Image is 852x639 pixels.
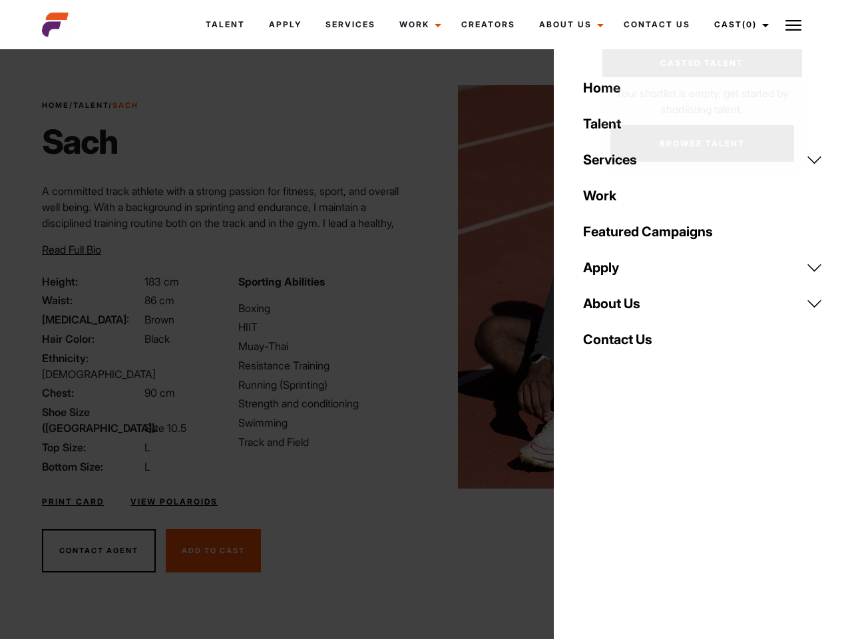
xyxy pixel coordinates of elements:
[42,100,138,111] span: / /
[42,122,138,162] h1: Sach
[42,367,156,381] span: [DEMOGRAPHIC_DATA]
[42,350,142,366] span: Ethnicity:
[527,7,612,43] a: About Us
[742,19,757,29] span: (0)
[194,7,257,43] a: Talent
[785,17,801,33] img: Burger icon
[42,331,142,347] span: Hair Color:
[575,286,831,321] a: About Us
[42,459,142,475] span: Bottom Size:
[702,7,777,43] a: Cast(0)
[144,421,186,435] span: Size 10.5
[238,434,418,450] li: Track and Field
[602,49,802,77] a: Casted Talent
[602,77,802,117] p: Your shortlist is empty, get started by shortlisting talent.
[238,338,418,354] li: Muay-Thai
[42,292,142,308] span: Waist:
[42,385,142,401] span: Chest:
[73,101,108,110] a: Talent
[238,377,418,393] li: Running (Sprinting)
[42,242,101,258] button: Read Full Bio
[182,546,245,555] span: Add To Cast
[575,214,831,250] a: Featured Campaigns
[144,332,170,345] span: Black
[42,312,142,327] span: [MEDICAL_DATA]:
[42,496,104,508] a: Print Card
[238,357,418,373] li: Resistance Training
[112,101,138,110] strong: Sach
[314,7,387,43] a: Services
[575,178,831,214] a: Work
[238,300,418,316] li: Boxing
[238,275,325,288] strong: Sporting Abilities
[612,7,702,43] a: Contact Us
[387,7,449,43] a: Work
[575,321,831,357] a: Contact Us
[42,274,142,290] span: Height:
[238,395,418,411] li: Strength and conditioning
[449,7,527,43] a: Creators
[144,441,150,454] span: L
[575,142,831,178] a: Services
[42,243,101,256] span: Read Full Bio
[166,529,261,573] button: Add To Cast
[42,183,418,263] p: A committed track athlete with a strong passion for fitness, sport, and overall well being. With ...
[130,496,218,508] a: View Polaroids
[42,529,156,573] button: Contact Agent
[144,460,150,473] span: L
[144,294,174,307] span: 86 cm
[42,404,142,436] span: Shoe Size ([GEOGRAPHIC_DATA]):
[238,319,418,335] li: HIIT
[575,70,831,106] a: Home
[575,106,831,142] a: Talent
[257,7,314,43] a: Apply
[144,386,175,399] span: 90 cm
[42,11,69,38] img: cropped-aefm-brand-fav-22-square.png
[144,275,179,288] span: 183 cm
[238,415,418,431] li: Swimming
[575,250,831,286] a: Apply
[42,439,142,455] span: Top Size:
[610,125,794,162] a: Browse Talent
[144,313,174,326] span: Brown
[42,101,69,110] a: Home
